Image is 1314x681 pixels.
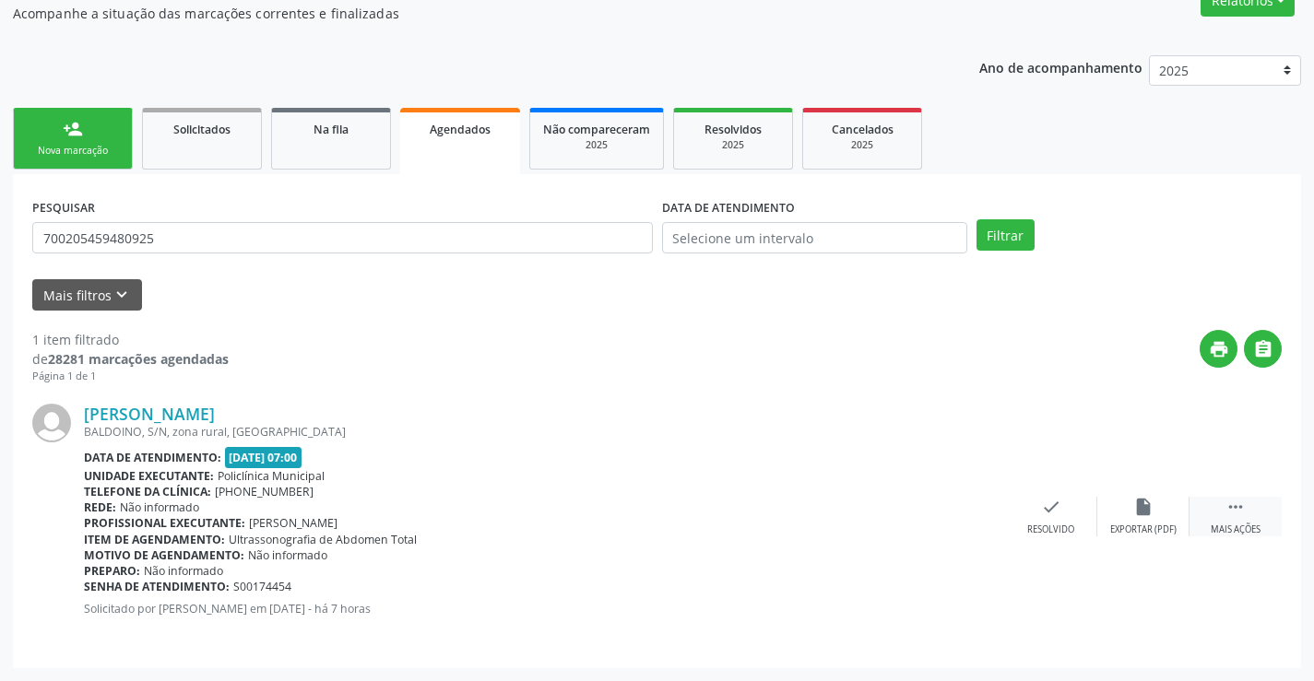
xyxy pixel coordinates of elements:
[229,532,417,547] span: Ultrassonografia de Abdomen Total
[430,122,491,137] span: Agendados
[84,515,245,531] b: Profissional executante:
[543,122,650,137] span: Não compareceram
[1133,497,1154,517] i: insert_drive_file
[314,122,349,137] span: Na fila
[84,547,244,563] b: Motivo de agendamento:
[84,563,140,579] b: Preparo:
[84,424,1005,440] div: BALDOINO, S/N, zona rural, [GEOGRAPHIC_DATA]
[977,219,1035,251] button: Filtrar
[1253,339,1273,359] i: 
[225,447,302,468] span: [DATE] 07:00
[1211,523,1261,536] div: Mais ações
[662,222,967,253] input: Selecione um intervalo
[84,484,211,499] b: Telefone da clínica:
[32,404,71,442] img: img
[173,122,231,137] span: Solicitados
[233,579,291,594] span: S00174454
[84,499,116,515] b: Rede:
[687,138,779,152] div: 2025
[1027,523,1074,536] div: Resolvido
[704,122,762,137] span: Resolvidos
[832,122,894,137] span: Cancelados
[32,369,229,384] div: Página 1 de 1
[249,515,337,531] span: [PERSON_NAME]
[48,350,229,368] strong: 28281 marcações agendadas
[144,563,223,579] span: Não informado
[84,468,214,484] b: Unidade executante:
[1200,330,1237,368] button: print
[32,330,229,349] div: 1 item filtrado
[32,349,229,369] div: de
[1244,330,1282,368] button: 
[32,194,95,222] label: PESQUISAR
[1225,497,1246,517] i: 
[13,4,915,23] p: Acompanhe a situação das marcações correntes e finalizadas
[1041,497,1061,517] i: check
[1110,523,1177,536] div: Exportar (PDF)
[1209,339,1229,359] i: print
[84,579,230,594] b: Senha de atendimento:
[32,279,142,311] button: Mais filtroskeyboard_arrow_down
[63,119,83,139] div: person_add
[84,601,1005,616] p: Solicitado por [PERSON_NAME] em [DATE] - há 7 horas
[215,484,314,499] span: [PHONE_NUMBER]
[84,532,225,547] b: Item de agendamento:
[218,468,325,484] span: Policlínica Municipal
[543,138,650,152] div: 2025
[120,499,199,515] span: Não informado
[979,55,1142,78] p: Ano de acompanhamento
[662,194,795,222] label: DATA DE ATENDIMENTO
[27,144,119,158] div: Nova marcação
[112,285,132,305] i: keyboard_arrow_down
[816,138,908,152] div: 2025
[248,547,327,563] span: Não informado
[84,404,215,424] a: [PERSON_NAME]
[32,222,653,253] input: Nome, CNS
[84,450,221,465] b: Data de atendimento:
